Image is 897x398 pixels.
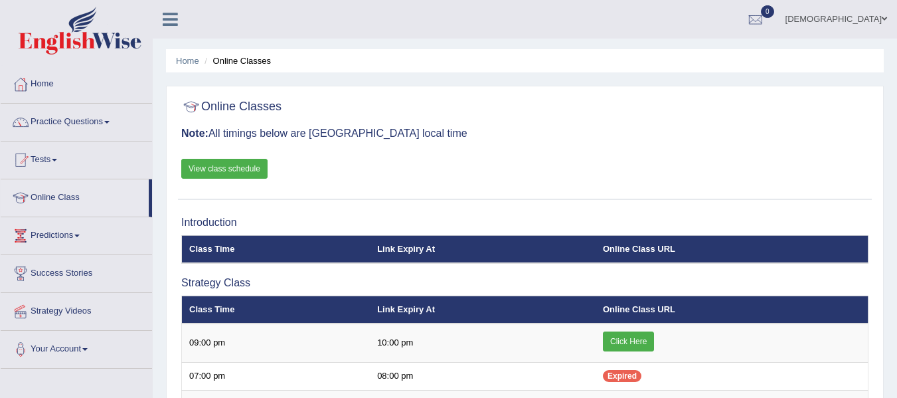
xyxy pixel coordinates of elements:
h3: All timings below are [GEOGRAPHIC_DATA] local time [181,128,868,140]
a: Success Stories [1,255,152,288]
td: 07:00 pm [182,363,370,391]
td: 08:00 pm [370,363,596,391]
h3: Introduction [181,217,868,229]
th: Online Class URL [596,235,868,263]
a: Strategy Videos [1,293,152,326]
b: Note: [181,128,208,139]
li: Online Classes [201,54,271,67]
span: Expired [603,370,641,382]
a: Home [1,66,152,99]
a: Online Class [1,179,149,213]
h2: Online Classes [181,97,282,117]
th: Class Time [182,235,370,263]
td: 09:00 pm [182,324,370,363]
a: Practice Questions [1,104,152,137]
th: Link Expiry At [370,235,596,263]
a: Predictions [1,217,152,250]
span: 0 [761,5,774,18]
th: Class Time [182,296,370,324]
h3: Strategy Class [181,277,868,289]
a: View class schedule [181,159,268,179]
a: Tests [1,142,152,175]
a: Home [176,56,199,66]
th: Online Class URL [596,296,868,324]
a: Click Here [603,332,654,351]
a: Your Account [1,331,152,364]
th: Link Expiry At [370,296,596,324]
td: 10:00 pm [370,324,596,363]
